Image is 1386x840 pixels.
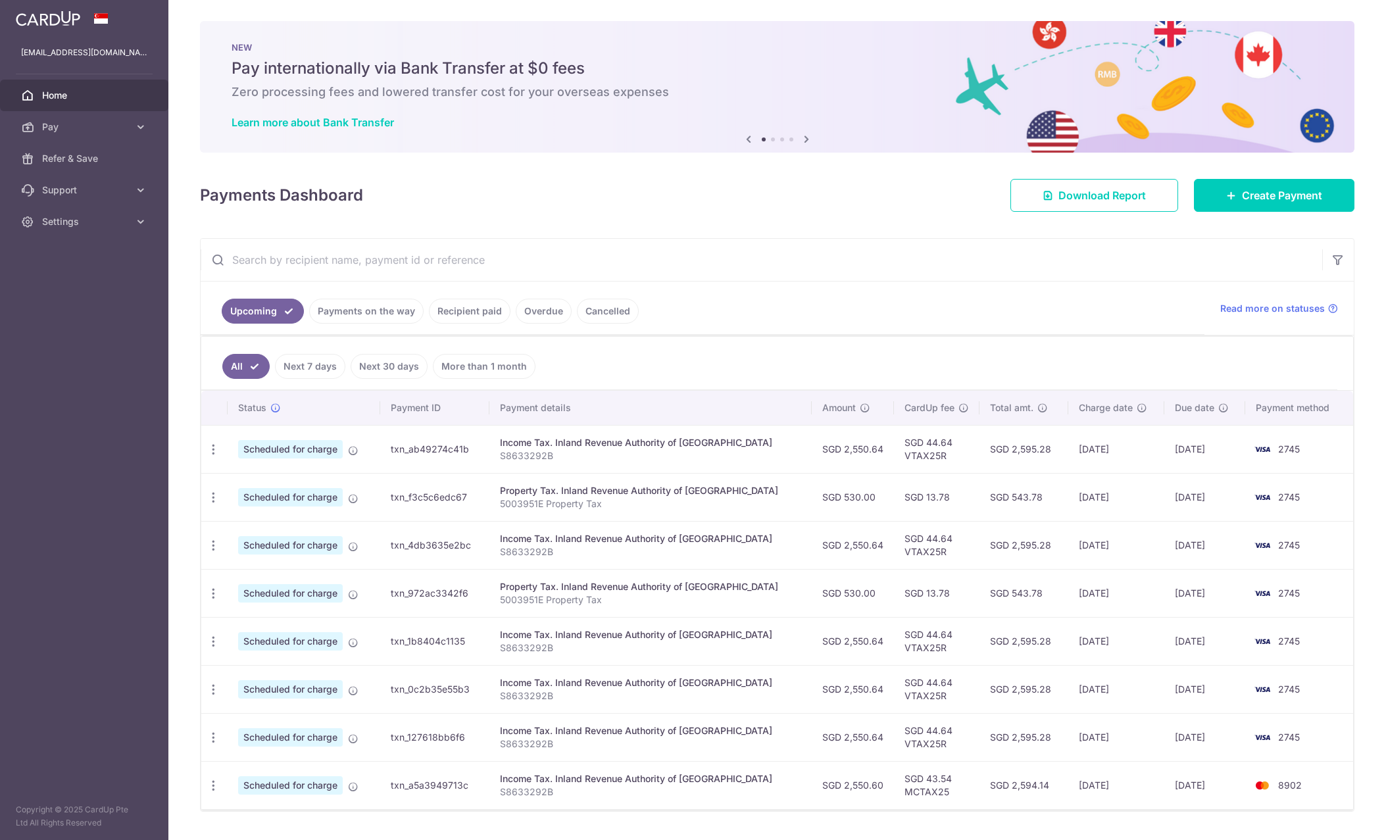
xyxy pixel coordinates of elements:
td: [DATE] [1164,713,1245,761]
td: [DATE] [1164,473,1245,521]
span: Charge date [1079,401,1133,414]
p: S8633292B [500,737,801,751]
div: Property Tax. Inland Revenue Authority of [GEOGRAPHIC_DATA] [500,580,801,593]
img: Bank Card [1249,441,1275,457]
td: SGD 44.64 VTAX25R [894,713,979,761]
td: txn_0c2b35e55b3 [380,665,489,713]
td: SGD 2,595.28 [979,665,1068,713]
td: [DATE] [1068,521,1165,569]
a: Payments on the way [309,299,424,324]
div: Income Tax. Inland Revenue Authority of [GEOGRAPHIC_DATA] [500,436,801,449]
span: Settings [42,215,129,228]
td: [DATE] [1164,425,1245,473]
span: 8902 [1278,779,1302,791]
td: SGD 44.64 VTAX25R [894,521,979,569]
td: SGD 2,550.60 [812,761,894,809]
td: [DATE] [1164,569,1245,617]
a: Overdue [516,299,572,324]
th: Payment details [489,391,812,425]
td: SGD 13.78 [894,569,979,617]
span: Due date [1175,401,1214,414]
span: Total amt. [990,401,1033,414]
span: 2745 [1278,539,1300,551]
span: 2745 [1278,491,1300,503]
td: SGD 2,595.28 [979,521,1068,569]
span: Scheduled for charge [238,488,343,506]
span: Scheduled for charge [238,776,343,795]
p: NEW [232,42,1323,53]
span: 2745 [1278,443,1300,455]
img: Bank Card [1249,537,1275,553]
td: SGD 44.64 VTAX25R [894,665,979,713]
span: 2745 [1278,587,1300,599]
td: SGD 543.78 [979,473,1068,521]
a: Cancelled [577,299,639,324]
span: Amount [822,401,856,414]
span: Home [42,89,129,102]
a: More than 1 month [433,354,535,379]
a: Recipient paid [429,299,510,324]
h6: Zero processing fees and lowered transfer cost for your overseas expenses [232,84,1323,100]
img: Bank Card [1249,681,1275,697]
a: Next 7 days [275,354,345,379]
img: Bank Card [1249,729,1275,745]
a: Next 30 days [351,354,428,379]
td: [DATE] [1068,761,1165,809]
td: [DATE] [1068,473,1165,521]
td: [DATE] [1068,713,1165,761]
div: Income Tax. Inland Revenue Authority of [GEOGRAPHIC_DATA] [500,676,801,689]
td: SGD 2,550.64 [812,425,894,473]
a: Upcoming [222,299,304,324]
div: Property Tax. Inland Revenue Authority of [GEOGRAPHIC_DATA] [500,484,801,497]
span: Scheduled for charge [238,632,343,651]
td: SGD 2,595.28 [979,713,1068,761]
span: Support [42,184,129,197]
span: 2745 [1278,731,1300,743]
a: All [222,354,270,379]
td: [DATE] [1068,665,1165,713]
td: SGD 2,594.14 [979,761,1068,809]
td: SGD 44.64 VTAX25R [894,617,979,665]
td: txn_4db3635e2bc [380,521,489,569]
a: Learn more about Bank Transfer [232,116,394,129]
span: Scheduled for charge [238,536,343,555]
td: SGD 2,595.28 [979,425,1068,473]
div: Income Tax. Inland Revenue Authority of [GEOGRAPHIC_DATA] [500,772,801,785]
span: Scheduled for charge [238,584,343,603]
img: Bank Card [1249,489,1275,505]
span: 2745 [1278,635,1300,647]
td: txn_f3c5c6edc67 [380,473,489,521]
span: CardUp fee [904,401,954,414]
p: 5003951E Property Tax [500,593,801,606]
p: S8633292B [500,641,801,655]
td: [DATE] [1068,425,1165,473]
a: Download Report [1010,179,1178,212]
p: S8633292B [500,449,801,462]
th: Payment ID [380,391,489,425]
td: SGD 44.64 VTAX25R [894,425,979,473]
p: [EMAIL_ADDRESS][DOMAIN_NAME] [21,46,147,59]
td: SGD 530.00 [812,569,894,617]
td: SGD 2,550.64 [812,617,894,665]
span: Download Report [1058,187,1146,203]
img: Bank transfer banner [200,21,1354,153]
td: SGD 2,550.64 [812,521,894,569]
img: Bank Card [1249,633,1275,649]
span: 2745 [1278,683,1300,695]
div: Income Tax. Inland Revenue Authority of [GEOGRAPHIC_DATA] [500,532,801,545]
p: S8633292B [500,689,801,703]
p: S8633292B [500,545,801,558]
td: txn_972ac3342f6 [380,569,489,617]
td: SGD 2,550.64 [812,713,894,761]
td: txn_ab49274c41b [380,425,489,473]
td: SGD 530.00 [812,473,894,521]
a: Read more on statuses [1220,302,1338,315]
h4: Payments Dashboard [200,184,363,207]
p: S8633292B [500,785,801,799]
span: Create Payment [1242,187,1322,203]
td: txn_1b8404c1135 [380,617,489,665]
img: CardUp [16,11,80,26]
td: [DATE] [1068,617,1165,665]
td: SGD 543.78 [979,569,1068,617]
td: SGD 43.54 MCTAX25 [894,761,979,809]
